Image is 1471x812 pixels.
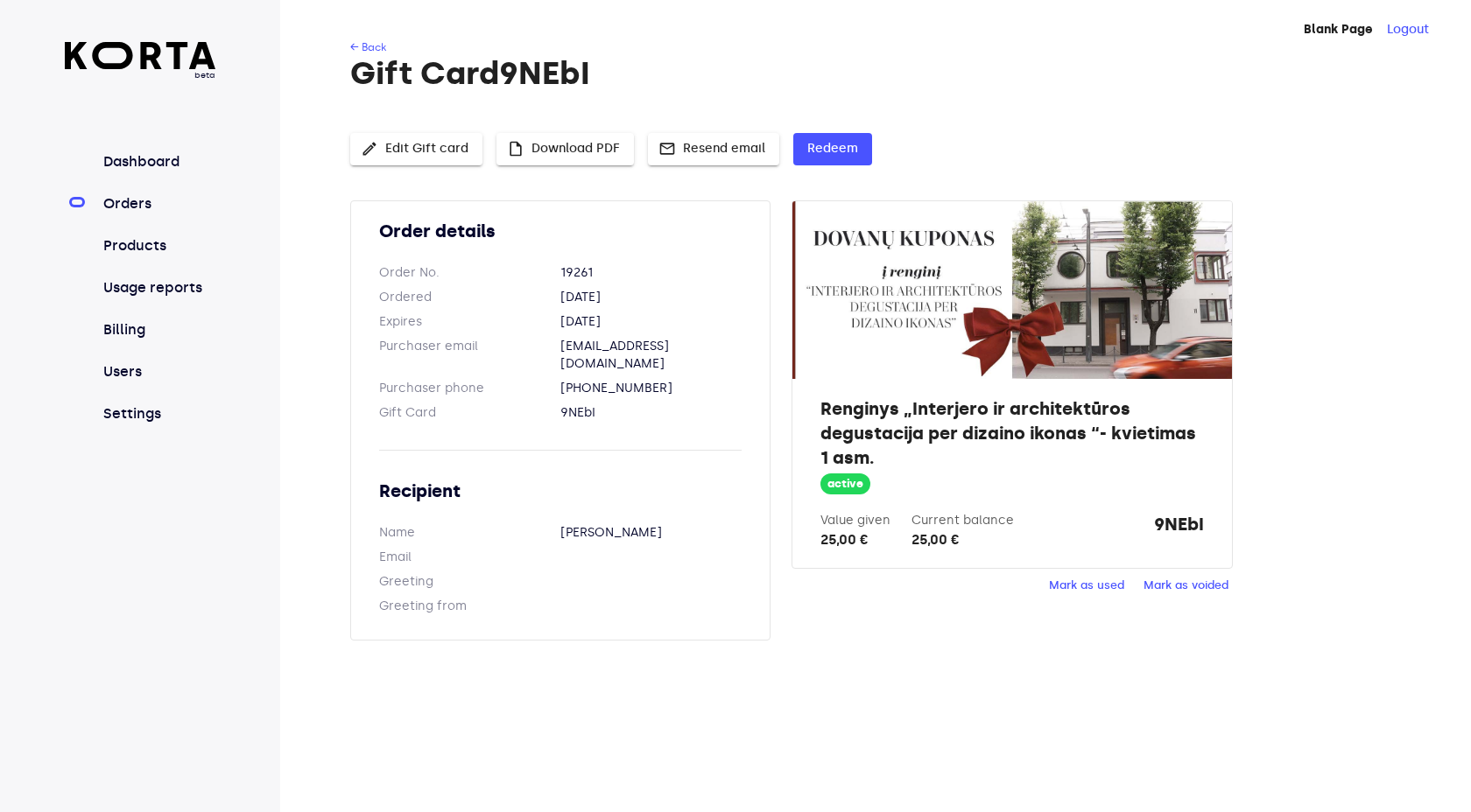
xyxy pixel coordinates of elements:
a: beta [65,42,216,81]
button: Mark as voided [1139,572,1233,599]
span: insert_drive_file [507,140,524,157]
dt: Expires [379,313,560,331]
button: Download PDF [496,133,634,165]
h2: Order details [379,219,742,243]
dt: Purchaser phone [379,380,560,397]
dd: [PHONE_NUMBER] [560,380,742,397]
h2: Recipient [379,479,742,503]
dt: Greeting from [379,598,560,615]
dt: Name [379,524,560,542]
img: Korta [65,42,216,69]
button: Resend email [648,133,779,165]
dd: [DATE] [560,289,742,306]
button: Mark as used [1045,572,1129,599]
h1: Gift Card 9NEbI [350,56,1453,91]
span: Redeem [807,138,858,160]
h2: Renginys „Interjero ir architektūros degustacija per dizaino ikonas “- kvietimas 1 asm. [820,396,1204,470]
span: Edit Gift card [364,138,468,160]
strong: Blank Page [1304,22,1373,37]
span: beta [65,69,216,81]
button: Edit Gift card [350,133,482,165]
span: Download PDF [510,138,620,160]
button: Logout [1387,21,1429,38]
div: 25,00 € [911,529,1014,550]
a: Dashboard [100,151,216,172]
span: edit [361,140,378,157]
a: Products [100,235,216,256]
dt: Ordered [379,289,560,306]
label: Current balance [911,513,1014,528]
label: Value given [820,513,890,528]
dd: [DATE] [560,313,742,331]
a: Settings [100,403,216,424]
strong: 9NEbI [1154,512,1204,550]
dd: [PERSON_NAME] [560,524,742,542]
dt: Email [379,549,560,566]
a: ← Back [350,41,386,53]
dt: Order No. [379,264,560,282]
a: Users [100,361,216,382]
span: Resend email [662,138,765,160]
dt: Greeting [379,573,560,591]
dt: Purchaser email [379,338,560,373]
dt: Gift Card [379,404,560,422]
a: Edit Gift card [350,139,482,154]
div: 25,00 € [820,529,890,550]
a: Billing [100,319,216,340]
button: Redeem [793,133,872,165]
dd: [EMAIL_ADDRESS][DOMAIN_NAME] [560,338,742,373]
span: active [820,476,870,493]
span: Mark as used [1049,576,1124,596]
a: Orders [100,193,216,214]
span: mail [658,140,676,157]
dd: 9NEbI [560,404,742,422]
dd: 19261 [560,264,742,282]
a: Usage reports [100,277,216,298]
span: Mark as voided [1144,576,1228,596]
